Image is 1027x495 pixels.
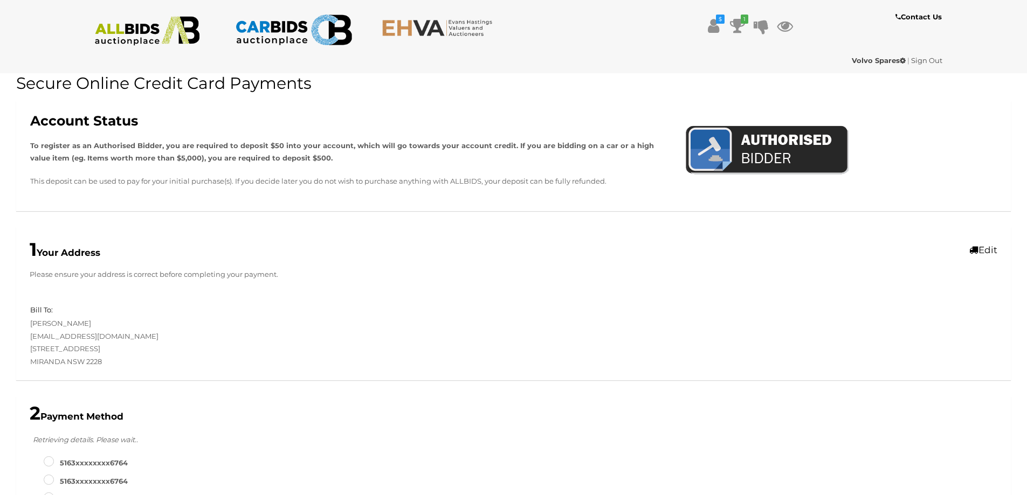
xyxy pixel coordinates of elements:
[30,175,669,187] p: This deposit can be used to pay for your initial purchase(s). If you decide later you do not wish...
[741,15,748,24] i: 1
[911,56,942,65] a: Sign Out
[382,19,499,37] img: EHVA.com.au
[30,141,654,162] strong: To register as an Authorised Bidder, you are required to deposit $50 into your account, which wil...
[895,11,945,23] a: Contact Us
[852,56,906,65] strong: Volvo Spares
[33,435,138,444] i: Retrieving details. Please wait..
[30,238,37,261] span: 1
[30,247,100,258] b: Your Address
[22,304,514,368] div: [PERSON_NAME] [EMAIL_ADDRESS][DOMAIN_NAME] [STREET_ADDRESS] MIRANDA NSW 2228
[852,56,907,65] a: Volvo Spares
[30,113,138,129] b: Account Status
[235,11,352,49] img: CARBIDS.com.au
[44,457,128,469] label: 5163XXXXXXXX6764
[969,245,997,255] a: Edit
[907,56,909,65] span: |
[685,124,849,177] img: AuthorisedBidder.png
[89,16,206,46] img: ALLBIDS.com.au
[729,16,746,36] a: 1
[716,15,725,24] i: $
[30,268,997,281] p: Please ensure your address is correct before completing your payment.
[706,16,722,36] a: $
[30,411,123,422] b: Payment Method
[30,402,40,424] span: 2
[16,74,1011,92] h1: Secure Online Credit Card Payments
[895,12,942,21] b: Contact Us
[30,306,53,313] h5: Bill To:
[44,475,128,487] label: 5163XXXXXXXX6764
